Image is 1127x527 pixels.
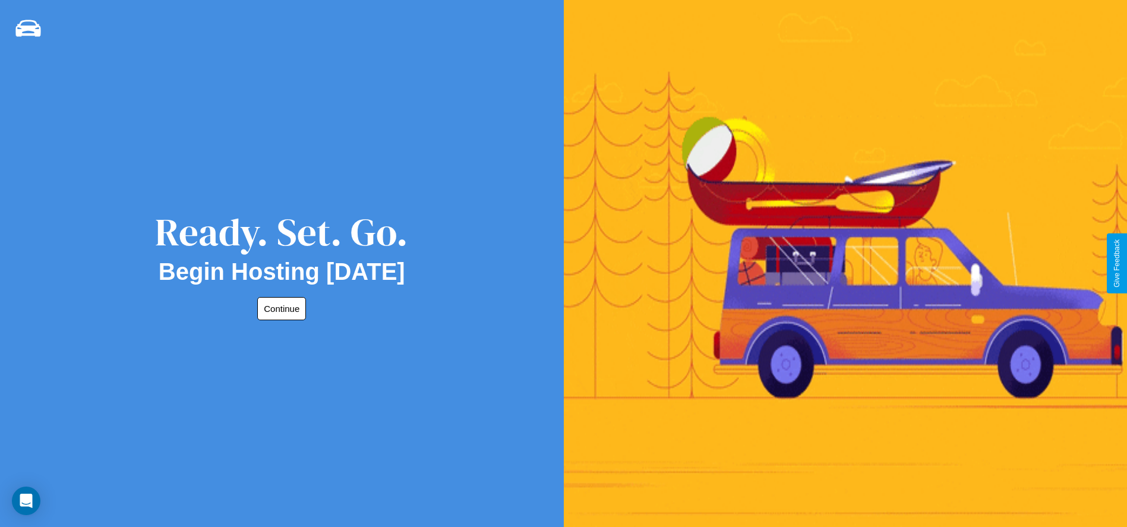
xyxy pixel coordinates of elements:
h2: Begin Hosting [DATE] [159,258,405,285]
button: Continue [257,297,306,320]
div: Give Feedback [1113,239,1121,288]
div: Open Intercom Messenger [12,487,40,515]
div: Ready. Set. Go. [155,206,408,258]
